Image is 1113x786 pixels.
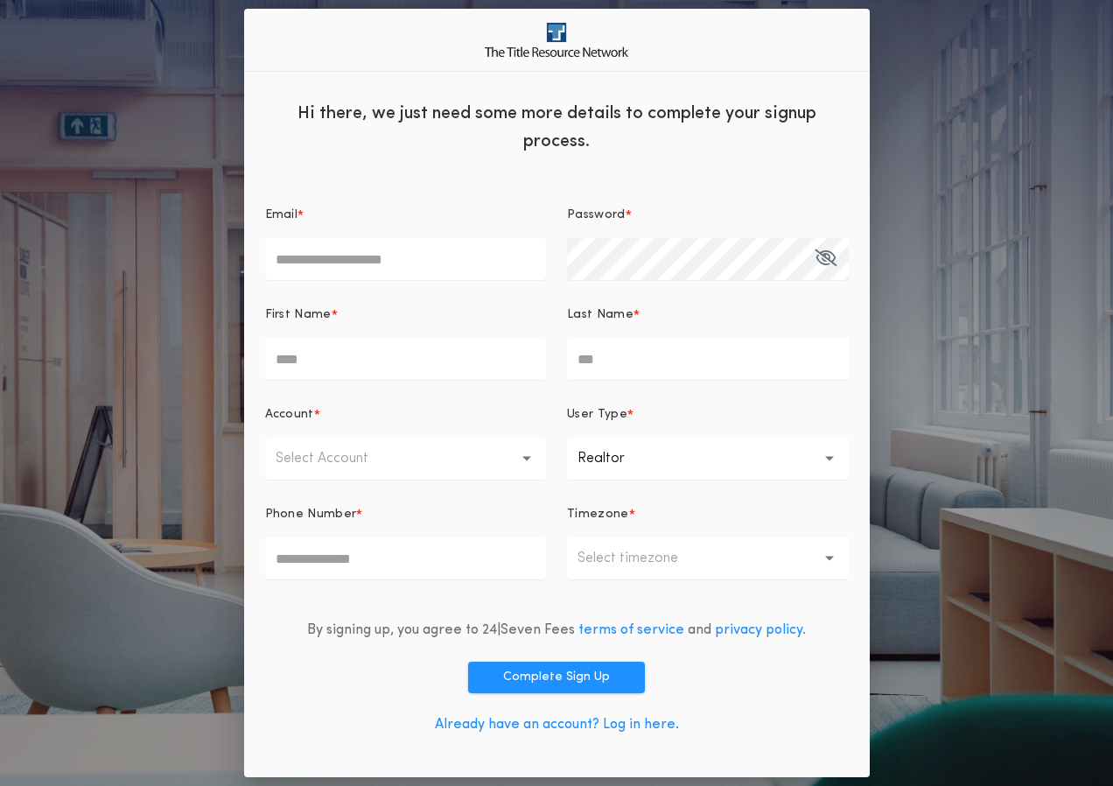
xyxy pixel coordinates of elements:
[265,207,298,224] p: Email
[265,238,547,280] input: Email*
[276,448,396,469] p: Select Account
[567,338,849,380] input: Last Name*
[567,306,633,324] p: Last Name
[435,718,679,732] a: Already have an account? Log in here.
[815,238,836,280] button: Password*
[265,338,547,380] input: First Name*
[577,548,706,569] p: Select timezone
[715,623,806,637] a: privacy policy.
[567,506,629,523] p: Timezone
[578,623,684,637] a: terms of service
[567,537,849,579] button: Select timezone
[485,23,628,57] img: logo
[468,662,645,693] button: Complete Sign Up
[265,438,547,480] button: Select Account
[265,537,547,579] input: Phone Number*
[567,238,849,280] input: Password*
[265,406,314,424] p: Account
[567,438,849,480] button: Realtor
[567,207,626,224] p: Password
[577,448,653,469] p: Realtor
[265,506,357,523] p: Phone Number
[244,86,870,165] div: Hi there, we just need some more details to complete your signup process.
[265,306,332,324] p: First Name
[307,620,806,641] div: By signing up, you agree to 24|Seven Fees and
[567,406,627,424] p: User Type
